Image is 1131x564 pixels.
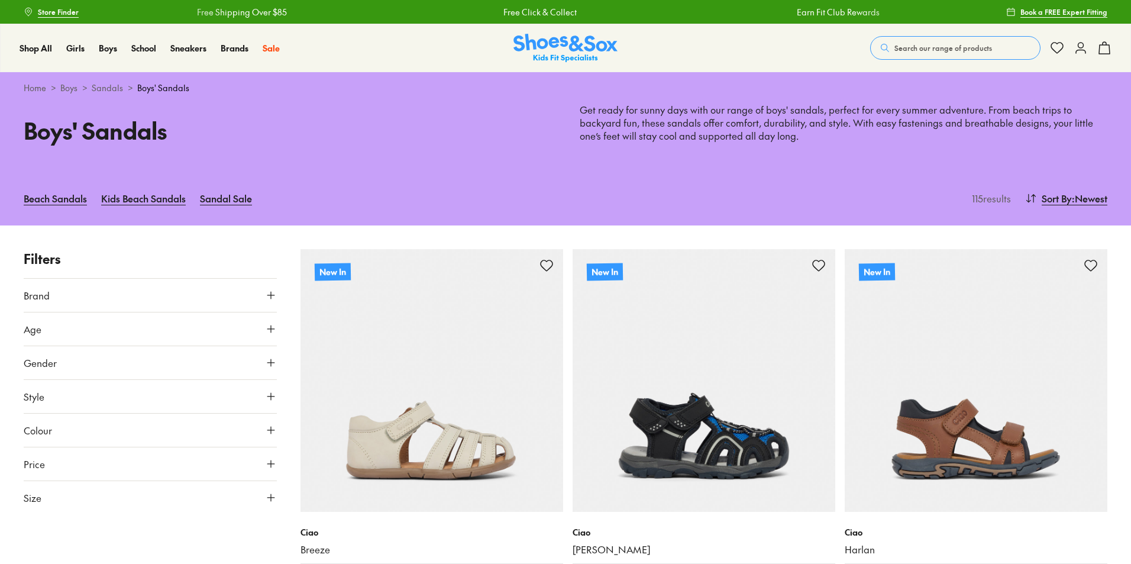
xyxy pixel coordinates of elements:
[24,185,87,211] a: Beach Sandals
[24,389,44,404] span: Style
[587,263,623,281] p: New In
[170,42,206,54] a: Sneakers
[300,526,563,539] p: Ciao
[24,312,277,346] button: Age
[845,526,1107,539] p: Ciao
[196,6,286,18] a: Free Shipping Over $85
[315,263,351,281] p: New In
[1072,191,1107,205] span: : Newest
[859,263,895,281] p: New In
[24,491,41,505] span: Size
[573,543,835,556] a: [PERSON_NAME]
[200,185,252,211] a: Sandal Sale
[845,543,1107,556] a: Harlan
[24,82,1107,94] div: > > >
[137,82,189,94] span: Boys' Sandals
[24,457,45,471] span: Price
[1006,1,1107,22] a: Book a FREE Expert Fitting
[221,42,248,54] a: Brands
[300,543,563,556] a: Breeze
[24,356,57,370] span: Gender
[845,249,1107,512] a: New In
[24,447,277,481] button: Price
[92,82,123,94] a: Sandals
[24,288,50,302] span: Brand
[573,526,835,539] p: Ciao
[1025,185,1107,211] button: Sort By:Newest
[513,34,618,63] img: SNS_Logo_Responsive.svg
[60,82,77,94] a: Boys
[24,322,41,336] span: Age
[99,42,117,54] a: Boys
[24,82,46,94] a: Home
[101,185,186,211] a: Kids Beach Sandals
[1042,191,1072,205] span: Sort By
[24,380,277,413] button: Style
[24,423,52,437] span: Colour
[24,414,277,447] button: Colour
[870,36,1040,60] button: Search our range of products
[967,191,1011,205] p: 115 results
[263,42,280,54] a: Sale
[24,249,277,269] p: Filters
[573,249,835,512] a: New In
[300,249,563,512] a: New In
[580,104,1107,143] p: Get ready for sunny days with our range of boys' sandals, perfect for every summer adventure. Fro...
[24,346,277,379] button: Gender
[894,43,992,53] span: Search our range of products
[20,42,52,54] a: Shop All
[796,6,879,18] a: Earn Fit Club Rewards
[24,481,277,514] button: Size
[38,7,79,17] span: Store Finder
[513,34,618,63] a: Shoes & Sox
[66,42,85,54] a: Girls
[1020,7,1107,17] span: Book a FREE Expert Fitting
[24,1,79,22] a: Store Finder
[24,114,551,147] h1: Boys' Sandals
[24,279,277,312] button: Brand
[503,6,576,18] a: Free Click & Collect
[131,42,156,54] a: School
